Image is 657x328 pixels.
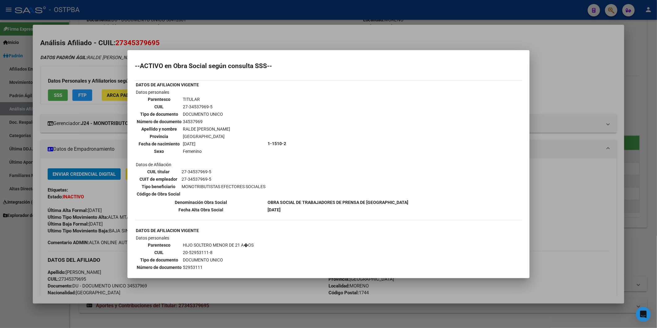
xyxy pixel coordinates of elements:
th: CUIT de empleador [136,176,181,183]
th: Apellido y nombre [136,126,182,132]
td: [GEOGRAPHIC_DATA] [182,133,230,140]
th: CUIL [136,249,182,256]
td: RALDE [PERSON_NAME] [182,126,230,132]
td: DOCUMENTO UNICO [182,257,254,263]
th: Fecha de nacimiento [136,140,182,147]
td: TITULAR [182,96,230,103]
b: DATOS DE AFILIACION VIGENTE [136,228,199,233]
td: HIJO SOLTERO MENOR DE 21 A�OS [182,242,254,248]
td: 27-34537969-5 [181,176,266,183]
b: 1-1510-2 [268,141,286,146]
th: Código de Obra Social [136,191,181,197]
th: Número de documento [136,264,182,271]
td: Femenino [182,148,230,155]
th: Fecha Alta Obra Social [135,206,267,213]
td: 34537969 [182,118,230,125]
td: 27-34537969-5 [182,103,230,110]
th: CUIL titular [136,168,181,175]
th: Provincia [136,133,182,140]
b: OBRA SOCIAL DE TRABAJADORES DE PRENSA DE [GEOGRAPHIC_DATA] [268,200,408,205]
th: Tipo de documento [136,111,182,118]
th: Denominación Obra Social [135,199,267,206]
th: Sexo [136,148,182,155]
td: MONOTRIBUTISTAS EFECTORES SOCIALES [181,183,266,190]
th: Número de documento [136,118,182,125]
th: CUIL [136,103,182,110]
b: DATOS DE AFILIACION VIGENTE [136,82,199,87]
th: Parentesco [136,96,182,103]
h2: --ACTIVO en Obra Social según consulta SSS-- [135,63,522,69]
b: [DATE] [268,207,281,212]
td: 27-34537969-5 [181,168,266,175]
th: Tipo de documento [136,257,182,263]
td: 20-52953111-8 [182,249,254,256]
th: Parentesco [136,242,182,248]
div: Open Intercom Messenger [636,307,651,322]
td: Datos personales Datos de Afiliación [135,89,267,198]
td: DOCUMENTO UNICO [182,111,230,118]
td: [DATE] [182,140,230,147]
th: Tipo beneficiario [136,183,181,190]
td: 52953111 [182,264,254,271]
